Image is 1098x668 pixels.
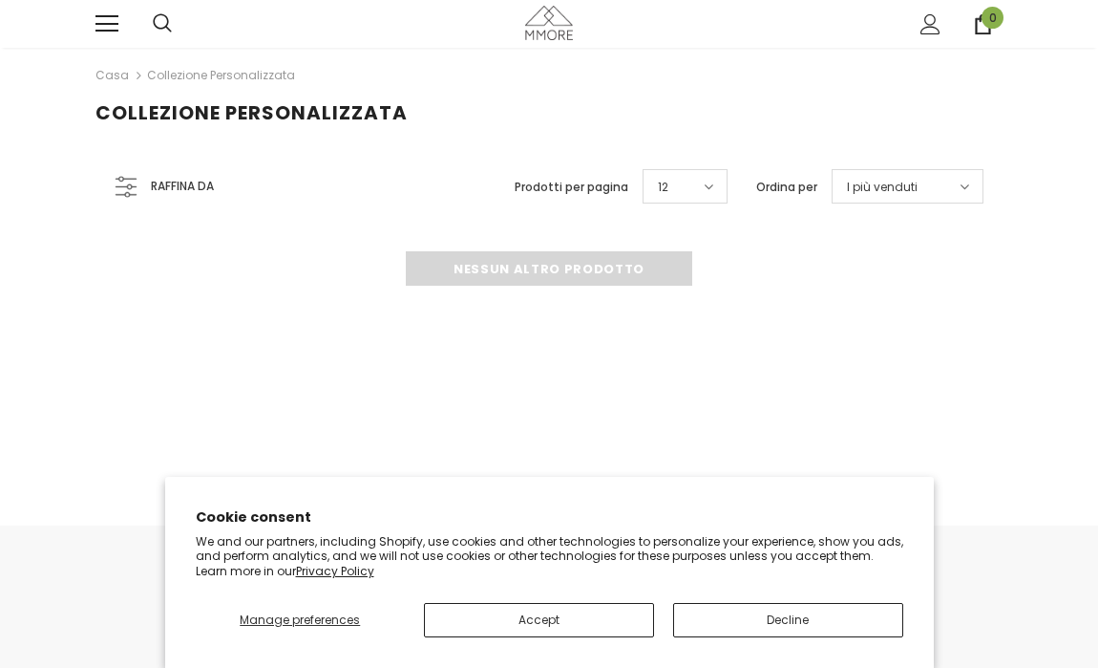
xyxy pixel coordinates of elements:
[151,176,214,197] span: Raffina da
[525,6,573,39] img: Casi MMORE
[973,14,993,34] a: 0
[673,603,903,637] button: Decline
[196,534,903,579] p: We and our partners, including Shopify, use cookies and other technologies to personalize your ex...
[756,178,817,197] label: Ordina per
[95,64,129,87] a: Casa
[147,67,295,83] a: Collezione personalizzata
[982,7,1003,29] span: 0
[196,507,903,528] h2: Cookie consent
[424,603,654,637] button: Accept
[658,178,668,197] span: 12
[515,178,628,197] label: Prodotti per pagina
[195,603,405,637] button: Manage preferences
[95,99,408,126] span: Collezione personalizzata
[847,178,918,197] span: I più venduti
[296,563,374,579] a: Privacy Policy
[240,612,360,628] span: Manage preferences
